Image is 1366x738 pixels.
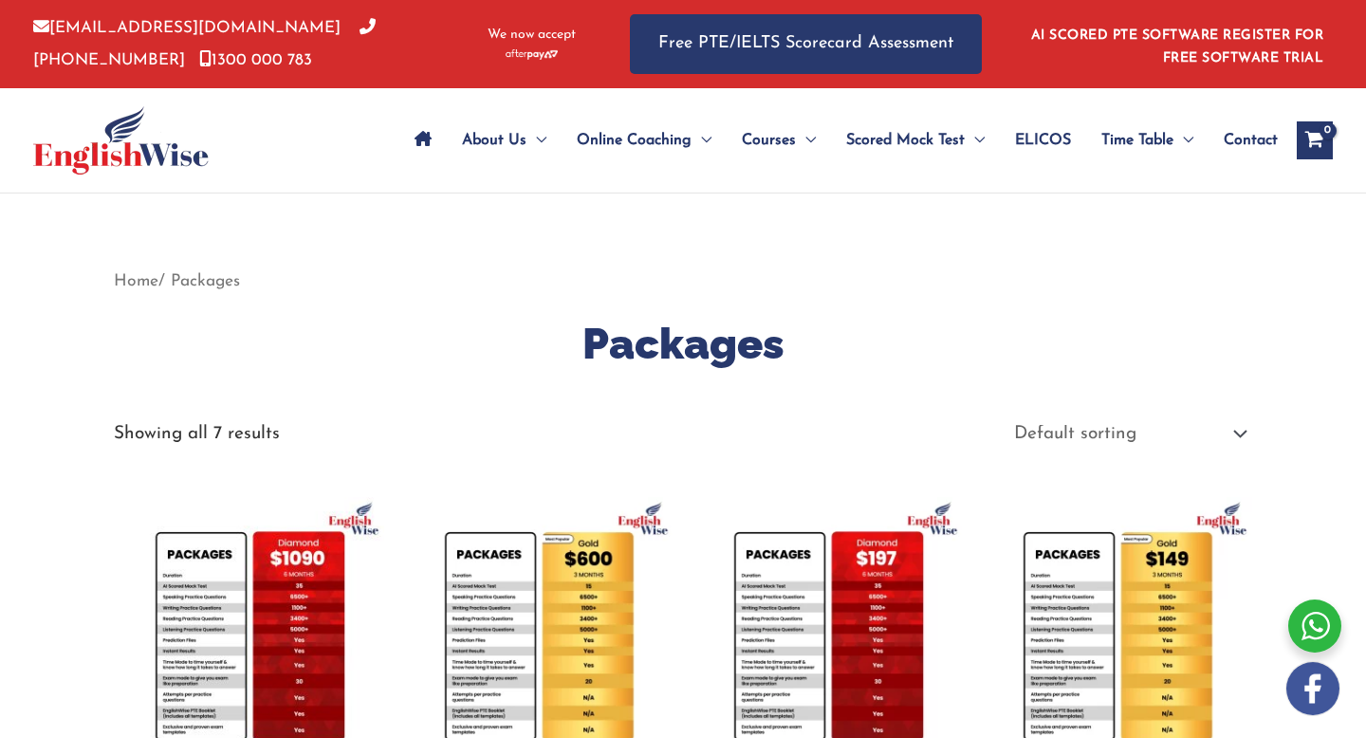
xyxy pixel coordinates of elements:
nav: Site Navigation: Main Menu [399,107,1278,174]
img: Afterpay-Logo [506,49,558,60]
a: [EMAIL_ADDRESS][DOMAIN_NAME] [33,20,341,36]
span: Online Coaching [577,107,692,174]
span: Menu Toggle [1173,107,1193,174]
span: Contact [1224,107,1278,174]
aside: Header Widget 1 [1020,13,1333,75]
a: Free PTE/IELTS Scorecard Assessment [630,14,982,74]
span: Menu Toggle [526,107,546,174]
a: Time TableMenu Toggle [1086,107,1209,174]
p: Showing all 7 results [114,425,280,443]
a: Scored Mock TestMenu Toggle [831,107,1000,174]
a: View Shopping Cart, empty [1297,121,1333,159]
a: [PHONE_NUMBER] [33,20,376,67]
img: white-facebook.png [1286,662,1339,715]
a: Contact [1209,107,1278,174]
span: Menu Toggle [796,107,816,174]
a: Online CoachingMenu Toggle [562,107,727,174]
a: Home [114,273,158,289]
h1: Packages [114,314,1252,374]
select: Shop order [1000,416,1252,452]
span: Menu Toggle [692,107,711,174]
span: ELICOS [1015,107,1071,174]
a: ELICOS [1000,107,1086,174]
span: About Us [462,107,526,174]
span: We now accept [488,26,576,45]
img: cropped-ew-logo [33,106,209,175]
a: AI SCORED PTE SOFTWARE REGISTER FOR FREE SOFTWARE TRIAL [1031,28,1324,65]
span: Scored Mock Test [846,107,965,174]
span: Courses [742,107,796,174]
a: About UsMenu Toggle [447,107,562,174]
a: CoursesMenu Toggle [727,107,831,174]
span: Menu Toggle [965,107,985,174]
a: 1300 000 783 [199,52,312,68]
nav: Breadcrumb [114,266,1252,297]
span: Time Table [1101,107,1173,174]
